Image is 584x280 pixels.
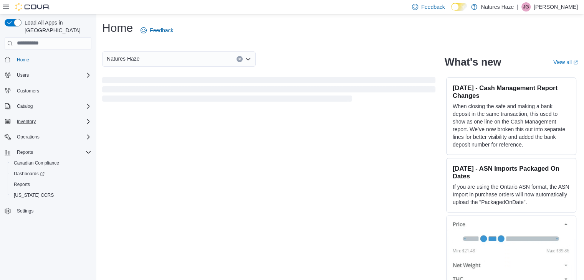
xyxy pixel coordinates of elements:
[8,168,94,179] a: Dashboards
[237,56,243,62] button: Clear input
[14,71,32,80] button: Users
[523,2,529,12] span: JG
[17,119,36,125] span: Inventory
[453,102,570,148] p: When closing the safe and making a bank deposit in the same transaction, this used to show as one...
[2,54,94,65] button: Home
[2,205,94,216] button: Settings
[11,169,91,178] span: Dashboards
[2,70,94,81] button: Users
[11,158,91,168] span: Canadian Compliance
[451,3,467,11] input: Dark Mode
[2,147,94,158] button: Reports
[14,160,59,166] span: Canadian Compliance
[553,59,578,65] a: View allExternal link
[14,71,91,80] span: Users
[14,181,30,188] span: Reports
[14,206,36,216] a: Settings
[481,2,514,12] p: Natures Haze
[453,84,570,99] h3: [DATE] - Cash Management Report Changes
[11,180,91,189] span: Reports
[2,101,94,112] button: Catalog
[14,171,45,177] span: Dashboards
[11,191,91,200] span: Washington CCRS
[15,3,50,11] img: Cova
[445,56,501,68] h2: What's new
[102,79,435,103] span: Loading
[14,117,91,126] span: Inventory
[8,179,94,190] button: Reports
[14,148,91,157] span: Reports
[453,183,570,206] p: If you are using the Ontario ASN format, the ASN Import in purchase orders will now automatically...
[8,190,94,201] button: [US_STATE] CCRS
[14,132,43,142] button: Operations
[14,206,91,216] span: Settings
[11,180,33,189] a: Reports
[2,132,94,142] button: Operations
[137,23,176,38] a: Feedback
[14,132,91,142] span: Operations
[453,165,570,180] h3: [DATE] - ASN Imports Packaged On Dates
[22,19,91,34] span: Load All Apps in [GEOGRAPHIC_DATA]
[150,26,173,34] span: Feedback
[17,57,29,63] span: Home
[2,116,94,127] button: Inventory
[11,191,57,200] a: [US_STATE] CCRS
[11,158,62,168] a: Canadian Compliance
[14,102,91,111] span: Catalog
[573,60,578,65] svg: External link
[17,72,29,78] span: Users
[14,148,36,157] button: Reports
[17,134,40,140] span: Operations
[14,86,91,96] span: Customers
[11,169,48,178] a: Dashboards
[517,2,518,12] p: |
[14,102,36,111] button: Catalog
[8,158,94,168] button: Canadian Compliance
[17,208,33,214] span: Settings
[14,55,91,64] span: Home
[14,86,42,96] a: Customers
[17,103,33,109] span: Catalog
[107,54,140,63] span: Natures Haze
[14,192,54,198] span: [US_STATE] CCRS
[5,51,91,237] nav: Complex example
[14,55,32,64] a: Home
[2,85,94,96] button: Customers
[421,3,445,11] span: Feedback
[245,56,251,62] button: Open list of options
[17,149,33,155] span: Reports
[102,20,133,36] h1: Home
[534,2,578,12] p: [PERSON_NAME]
[521,2,531,12] div: Janet Gilliver
[14,117,39,126] button: Inventory
[17,88,39,94] span: Customers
